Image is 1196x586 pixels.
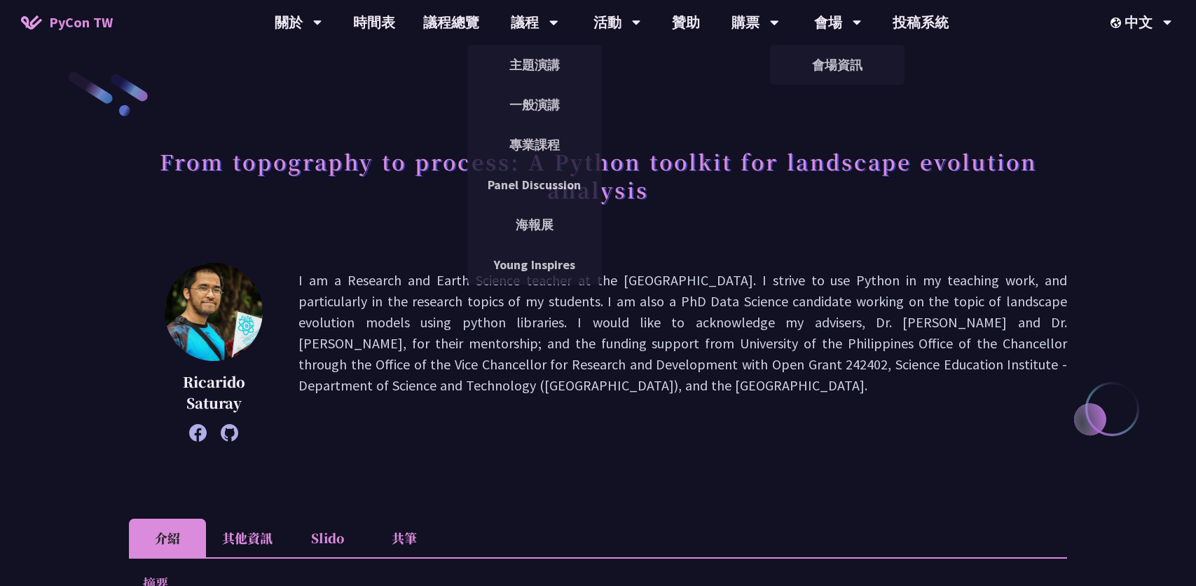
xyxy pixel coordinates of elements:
p: I am a Research and Earth Science teacher at the [GEOGRAPHIC_DATA]. I strive to use Python in my ... [298,270,1067,435]
a: Young Inspires [467,248,602,281]
img: Ricarido Saturay [165,263,263,361]
a: 一般演講 [467,88,602,121]
li: 共筆 [366,519,443,557]
span: PyCon TW [49,12,113,33]
li: 介紹 [129,519,206,557]
p: Ricarido Saturay [164,372,263,414]
a: PyCon TW [7,5,127,40]
img: Home icon of PyCon TW 2025 [21,15,42,29]
a: 海報展 [467,208,602,241]
a: 主題演講 [467,48,602,81]
li: Slido [289,519,366,557]
a: 專業課程 [467,128,602,161]
a: 會場資訊 [770,48,905,81]
h1: From topography to process: A Python toolkit for landscape evolution analysis [129,140,1067,210]
a: Panel Discussion [467,168,602,201]
li: 其他資訊 [206,519,289,557]
img: Locale Icon [1111,18,1125,28]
